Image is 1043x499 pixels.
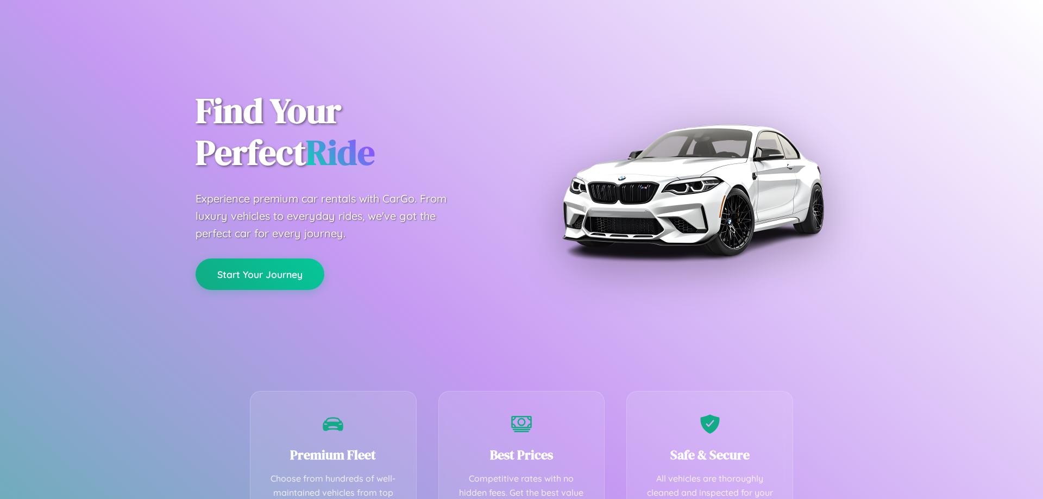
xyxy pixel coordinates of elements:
[557,54,828,326] img: Premium BMW car rental vehicle
[267,446,400,464] h3: Premium Fleet
[643,446,776,464] h3: Safe & Secure
[455,446,588,464] h3: Best Prices
[306,129,375,176] span: Ride
[196,190,467,242] p: Experience premium car rentals with CarGo. From luxury vehicles to everyday rides, we've got the ...
[196,258,324,290] button: Start Your Journey
[196,90,505,174] h1: Find Your Perfect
